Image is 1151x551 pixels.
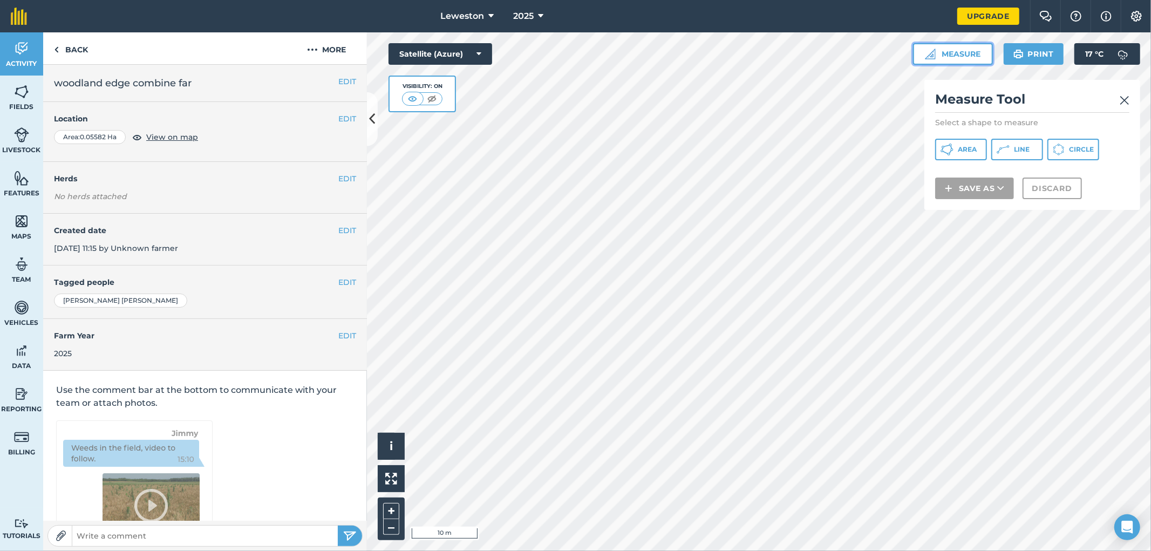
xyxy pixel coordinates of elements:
[54,191,367,202] em: No herds attached
[54,330,356,342] h4: Farm Year
[54,348,356,359] div: 2025
[56,384,354,410] p: Use the comment bar at the bottom to communicate with your team or attach photos.
[383,519,399,535] button: –
[14,519,29,529] img: svg+xml;base64,PD94bWwgdmVyc2lvbj0iMS4wIiBlbmNvZGluZz0idXRmLTgiPz4KPCEtLSBHZW5lcmF0b3I6IEFkb2JlIE...
[385,473,397,485] img: Four arrows, one pointing top left, one top right, one bottom right and the last bottom left
[935,178,1014,199] button: Save as
[925,49,936,59] img: Ruler icon
[14,127,29,143] img: svg+xml;base64,PD94bWwgdmVyc2lvbj0iMS4wIiBlbmNvZGluZz0idXRmLTgiPz4KPCEtLSBHZW5lcmF0b3I6IEFkb2JlIE...
[389,43,492,65] button: Satellite (Azure)
[378,433,405,460] button: i
[1114,514,1140,540] div: Open Intercom Messenger
[425,93,439,104] img: svg+xml;base64,PHN2ZyB4bWxucz0iaHR0cDovL3d3dy53My5vcmcvMjAwMC9zdmciIHdpZHRoPSI1MCIgaGVpZ2h0PSI0MC...
[1013,47,1024,60] img: svg+xml;base64,PHN2ZyB4bWxucz0iaHR0cDovL3d3dy53My5vcmcvMjAwMC9zdmciIHdpZHRoPSIxOSIgaGVpZ2h0PSIyNC...
[1014,145,1030,154] span: Line
[935,139,987,160] button: Area
[43,32,99,64] a: Back
[338,76,356,87] button: EDIT
[132,131,142,144] img: svg+xml;base64,PHN2ZyB4bWxucz0iaHR0cDovL3d3dy53My5vcmcvMjAwMC9zdmciIHdpZHRoPSIxOCIgaGVpZ2h0PSIyNC...
[14,386,29,402] img: svg+xml;base64,PD94bWwgdmVyc2lvbj0iMS4wIiBlbmNvZGluZz0idXRmLTgiPz4KPCEtLSBHZW5lcmF0b3I6IEFkb2JlIE...
[54,113,356,125] h4: Location
[14,343,29,359] img: svg+xml;base64,PD94bWwgdmVyc2lvbj0iMS4wIiBlbmNvZGluZz0idXRmLTgiPz4KPCEtLSBHZW5lcmF0b3I6IEFkb2JlIE...
[338,225,356,236] button: EDIT
[991,139,1043,160] button: Line
[1039,11,1052,22] img: Two speech bubbles overlapping with the left bubble in the forefront
[1069,145,1094,154] span: Circle
[14,213,29,229] img: svg+xml;base64,PHN2ZyB4bWxucz0iaHR0cDovL3d3dy53My5vcmcvMjAwMC9zdmciIHdpZHRoPSI1NiIgaGVpZ2h0PSI2MC...
[286,32,367,64] button: More
[406,93,419,104] img: svg+xml;base64,PHN2ZyB4bWxucz0iaHR0cDovL3d3dy53My5vcmcvMjAwMC9zdmciIHdpZHRoPSI1MCIgaGVpZ2h0PSI0MC...
[343,529,357,542] img: svg+xml;base64,PHN2ZyB4bWxucz0iaHR0cDovL3d3dy53My5vcmcvMjAwMC9zdmciIHdpZHRoPSIyNSIgaGVpZ2h0PSIyNC...
[1130,11,1143,22] img: A cog icon
[1112,43,1134,65] img: svg+xml;base64,PD94bWwgdmVyc2lvbj0iMS4wIiBlbmNvZGluZz0idXRmLTgiPz4KPCEtLSBHZW5lcmF0b3I6IEFkb2JlIE...
[1120,94,1129,107] img: svg+xml;base64,PHN2ZyB4bWxucz0iaHR0cDovL3d3dy53My5vcmcvMjAwMC9zdmciIHdpZHRoPSIyMiIgaGVpZ2h0PSIzMC...
[390,439,393,453] span: i
[14,429,29,445] img: svg+xml;base64,PD94bWwgdmVyc2lvbj0iMS4wIiBlbmNvZGluZz0idXRmLTgiPz4KPCEtLSBHZW5lcmF0b3I6IEFkb2JlIE...
[14,40,29,57] img: svg+xml;base64,PD94bWwgdmVyc2lvbj0iMS4wIiBlbmNvZGluZz0idXRmLTgiPz4KPCEtLSBHZW5lcmF0b3I6IEFkb2JlIE...
[1047,139,1099,160] button: Circle
[54,76,356,91] h2: woodland edge combine far
[132,131,198,144] button: View on map
[402,82,443,91] div: Visibility: On
[56,530,66,541] img: Paperclip icon
[945,182,952,195] img: svg+xml;base64,PHN2ZyB4bWxucz0iaHR0cDovL3d3dy53My5vcmcvMjAwMC9zdmciIHdpZHRoPSIxNCIgaGVpZ2h0PSIyNC...
[338,173,356,185] button: EDIT
[513,10,534,23] span: 2025
[14,300,29,316] img: svg+xml;base64,PD94bWwgdmVyc2lvbj0iMS4wIiBlbmNvZGluZz0idXRmLTgiPz4KPCEtLSBHZW5lcmF0b3I6IEFkb2JlIE...
[338,330,356,342] button: EDIT
[1101,10,1112,23] img: svg+xml;base64,PHN2ZyB4bWxucz0iaHR0cDovL3d3dy53My5vcmcvMjAwMC9zdmciIHdpZHRoPSIxNyIgaGVpZ2h0PSIxNy...
[913,43,993,65] button: Measure
[958,145,977,154] span: Area
[54,130,126,144] div: Area : 0.05582 Ha
[14,170,29,186] img: svg+xml;base64,PHN2ZyB4bWxucz0iaHR0cDovL3d3dy53My5vcmcvMjAwMC9zdmciIHdpZHRoPSI1NiIgaGVpZ2h0PSI2MC...
[935,91,1129,113] h2: Measure Tool
[307,43,318,56] img: svg+xml;base64,PHN2ZyB4bWxucz0iaHR0cDovL3d3dy53My5vcmcvMjAwMC9zdmciIHdpZHRoPSIyMCIgaGVpZ2h0PSIyNC...
[1074,43,1140,65] button: 17 °C
[338,113,356,125] button: EDIT
[54,43,59,56] img: svg+xml;base64,PHN2ZyB4bWxucz0iaHR0cDovL3d3dy53My5vcmcvMjAwMC9zdmciIHdpZHRoPSI5IiBoZWlnaHQ9IjI0Ii...
[72,528,338,543] input: Write a comment
[54,294,187,308] div: [PERSON_NAME] [PERSON_NAME]
[1070,11,1082,22] img: A question mark icon
[1023,178,1082,199] button: Discard
[338,276,356,288] button: EDIT
[54,276,356,288] h4: Tagged people
[11,8,27,25] img: fieldmargin Logo
[14,256,29,273] img: svg+xml;base64,PD94bWwgdmVyc2lvbj0iMS4wIiBlbmNvZGluZz0idXRmLTgiPz4KPCEtLSBHZW5lcmF0b3I6IEFkb2JlIE...
[383,503,399,519] button: +
[957,8,1019,25] a: Upgrade
[1085,43,1104,65] span: 17 ° C
[1004,43,1064,65] button: Print
[14,84,29,100] img: svg+xml;base64,PHN2ZyB4bWxucz0iaHR0cDovL3d3dy53My5vcmcvMjAwMC9zdmciIHdpZHRoPSI1NiIgaGVpZ2h0PSI2MC...
[54,225,356,236] h4: Created date
[43,214,367,266] div: [DATE] 11:15 by Unknown farmer
[146,131,198,143] span: View on map
[440,10,484,23] span: Leweston
[935,117,1129,128] p: Select a shape to measure
[54,173,367,185] h4: Herds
